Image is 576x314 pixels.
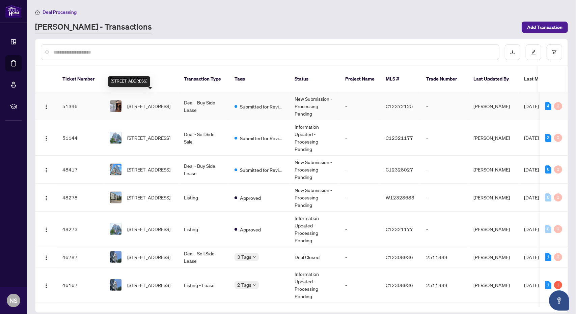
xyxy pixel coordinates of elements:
[421,268,468,303] td: 2511889
[57,120,104,156] td: 51144
[179,247,229,268] td: Deal - Sell Side Lease
[524,166,539,172] span: [DATE]
[340,268,380,303] td: -
[240,103,284,110] span: Submitted for Review
[240,226,261,233] span: Approved
[127,194,170,201] span: [STREET_ADDRESS]
[57,247,104,268] td: 46787
[289,156,340,184] td: New Submission - Processing Pending
[554,253,562,261] div: 0
[127,102,170,110] span: [STREET_ADDRESS]
[468,184,519,212] td: [PERSON_NAME]
[545,193,551,201] div: 0
[110,100,121,112] img: thumbnail-img
[468,156,519,184] td: [PERSON_NAME]
[5,5,22,18] img: logo
[179,184,229,212] td: Listing
[253,255,256,259] span: down
[44,227,49,232] img: Logo
[289,268,340,303] td: Information Updated - Processing Pending
[240,134,284,142] span: Submitted for Review
[340,247,380,268] td: -
[127,166,170,173] span: [STREET_ADDRESS]
[545,253,551,261] div: 1
[289,247,340,268] td: Deal Closed
[468,212,519,247] td: [PERSON_NAME]
[44,255,49,260] img: Logo
[57,92,104,120] td: 51396
[289,120,340,156] td: Information Updated - Processing Pending
[386,254,413,260] span: C12308936
[545,281,551,289] div: 1
[545,134,551,142] div: 3
[386,135,413,141] span: C12321177
[554,102,562,110] div: 0
[110,132,121,144] img: thumbnail-img
[289,92,340,120] td: New Submission - Processing Pending
[108,76,150,87] div: [STREET_ADDRESS]
[44,104,49,109] img: Logo
[468,120,519,156] td: [PERSON_NAME]
[510,50,515,55] span: download
[35,21,152,33] a: [PERSON_NAME] - Transactions
[340,92,380,120] td: -
[179,156,229,184] td: Deal - Buy Side Lease
[110,223,121,235] img: thumbnail-img
[340,184,380,212] td: -
[240,194,261,201] span: Approved
[524,282,539,288] span: [DATE]
[43,9,77,15] span: Deal Processing
[468,247,519,268] td: [PERSON_NAME]
[57,184,104,212] td: 48278
[57,212,104,247] td: 48273
[41,224,52,234] button: Logo
[41,280,52,290] button: Logo
[179,66,229,92] th: Transaction Type
[386,103,413,109] span: C12372125
[57,66,104,92] th: Ticket Number
[386,226,413,232] span: C12321177
[554,134,562,142] div: 0
[386,282,413,288] span: C12308936
[468,268,519,303] td: [PERSON_NAME]
[468,66,519,92] th: Last Updated By
[421,247,468,268] td: 2511889
[289,66,340,92] th: Status
[524,226,539,232] span: [DATE]
[524,135,539,141] span: [DATE]
[545,102,551,110] div: 4
[289,212,340,247] td: Information Updated - Processing Pending
[9,296,18,305] span: NS
[44,136,49,141] img: Logo
[289,184,340,212] td: New Submission - Processing Pending
[524,254,539,260] span: [DATE]
[41,252,52,262] button: Logo
[229,66,289,92] th: Tags
[380,66,421,92] th: MLS #
[237,253,251,261] span: 3 Tags
[554,281,562,289] div: 1
[44,283,49,288] img: Logo
[110,279,121,291] img: thumbnail-img
[127,225,170,233] span: [STREET_ADDRESS]
[554,225,562,233] div: 0
[522,22,568,33] button: Add Transaction
[421,92,468,120] td: -
[35,10,40,14] span: home
[340,212,380,247] td: -
[340,66,380,92] th: Project Name
[41,164,52,175] button: Logo
[57,268,104,303] td: 46167
[127,134,170,142] span: [STREET_ADDRESS]
[127,253,170,261] span: [STREET_ADDRESS]
[524,194,539,200] span: [DATE]
[41,101,52,112] button: Logo
[110,164,121,175] img: thumbnail-img
[421,66,468,92] th: Trade Number
[44,195,49,201] img: Logo
[545,225,551,233] div: 0
[421,120,468,156] td: -
[526,44,541,60] button: edit
[340,120,380,156] td: -
[179,120,229,156] td: Deal - Sell Side Sale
